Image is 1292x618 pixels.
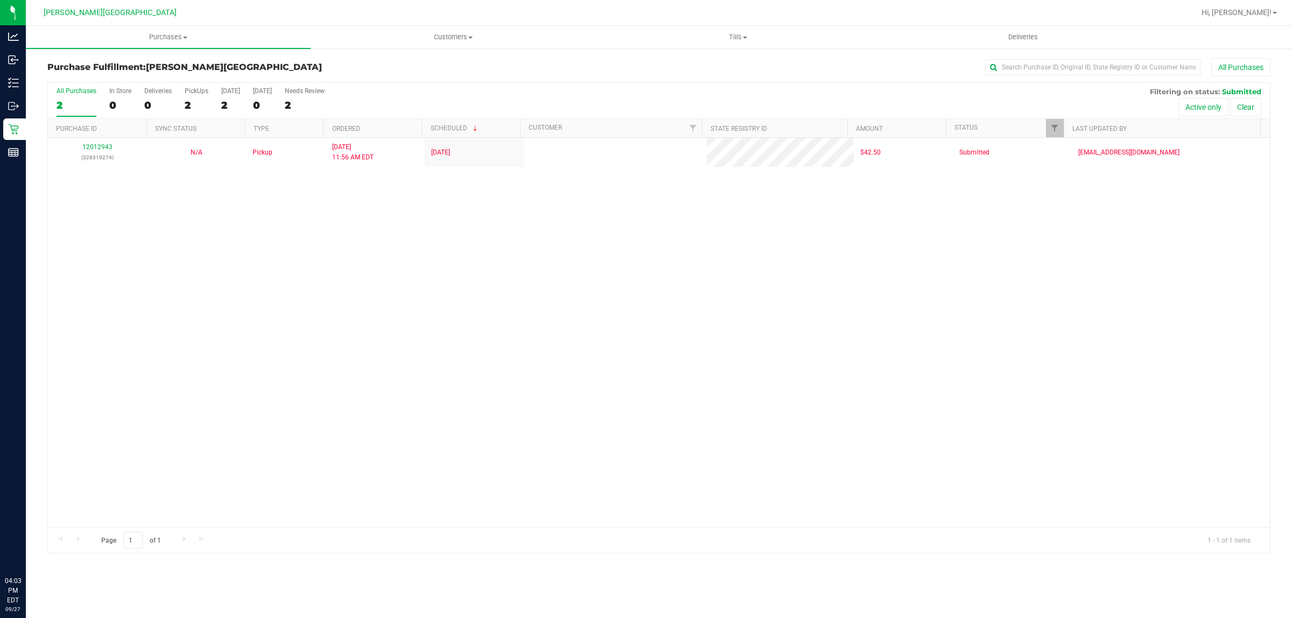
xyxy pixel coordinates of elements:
[959,148,989,158] span: Submitted
[8,147,19,158] inline-svg: Reports
[1202,8,1272,17] span: Hi, [PERSON_NAME]!
[185,87,208,95] div: PickUps
[285,99,325,111] div: 2
[253,87,272,95] div: [DATE]
[8,31,19,42] inline-svg: Analytics
[285,87,325,95] div: Needs Review
[711,125,767,132] a: State Registry ID
[123,532,143,549] input: 1
[56,125,97,132] a: Purchase ID
[57,87,96,95] div: All Purchases
[954,124,978,131] a: Status
[109,99,131,111] div: 0
[144,87,172,95] div: Deliveries
[54,152,141,163] p: (328319274)
[595,26,880,48] a: Tills
[253,99,272,111] div: 0
[146,62,322,72] span: [PERSON_NAME][GEOGRAPHIC_DATA]
[47,62,455,72] h3: Purchase Fulfillment:
[1230,98,1261,116] button: Clear
[109,87,131,95] div: In Store
[92,532,170,549] span: Page of 1
[8,124,19,135] inline-svg: Retail
[8,78,19,88] inline-svg: Inventory
[44,8,177,17] span: [PERSON_NAME][GEOGRAPHIC_DATA]
[5,576,21,605] p: 04:03 PM EDT
[596,32,880,42] span: Tills
[8,101,19,111] inline-svg: Outbound
[684,119,701,137] a: Filter
[32,530,45,543] iframe: Resource center unread badge
[82,143,113,151] a: 12012943
[5,605,21,613] p: 09/27
[191,148,202,158] button: N/A
[221,99,240,111] div: 2
[431,148,450,158] span: [DATE]
[221,87,240,95] div: [DATE]
[529,124,562,131] a: Customer
[860,148,881,158] span: $42.50
[1078,148,1179,158] span: [EMAIL_ADDRESS][DOMAIN_NAME]
[155,125,196,132] a: Sync Status
[191,149,202,156] span: Not Applicable
[57,99,96,111] div: 2
[1150,87,1220,96] span: Filtering on status:
[332,125,360,132] a: Ordered
[11,532,43,564] iframe: Resource center
[1072,125,1127,132] a: Last Updated By
[1178,98,1228,116] button: Active only
[311,32,595,42] span: Customers
[1199,532,1259,548] span: 1 - 1 of 1 items
[985,59,1200,75] input: Search Purchase ID, Original ID, State Registry ID or Customer Name...
[311,26,595,48] a: Customers
[332,142,374,163] span: [DATE] 11:56 AM EDT
[144,99,172,111] div: 0
[252,148,272,158] span: Pickup
[856,125,883,132] a: Amount
[8,54,19,65] inline-svg: Inbound
[26,32,311,42] span: Purchases
[185,99,208,111] div: 2
[431,124,480,132] a: Scheduled
[254,125,269,132] a: Type
[1211,58,1270,76] button: All Purchases
[26,26,311,48] a: Purchases
[1222,87,1261,96] span: Submitted
[1046,119,1064,137] a: Filter
[994,32,1052,42] span: Deliveries
[881,26,1165,48] a: Deliveries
